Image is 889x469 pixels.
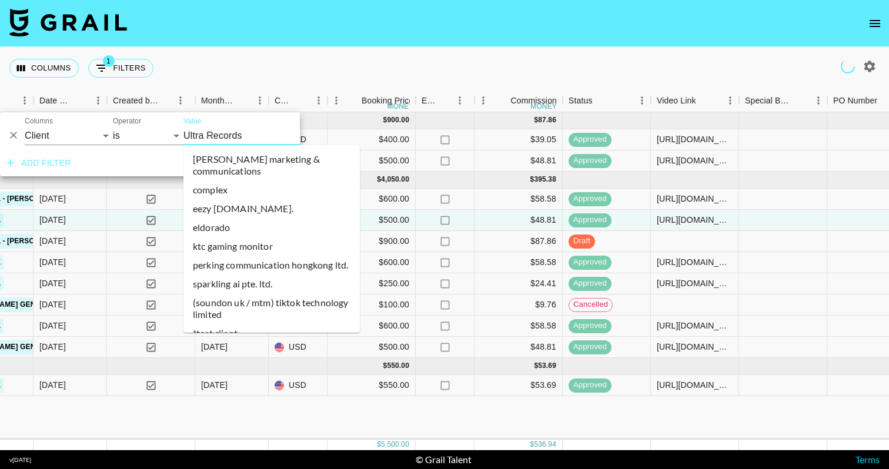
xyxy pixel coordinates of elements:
div: 7/23/2025 [39,256,66,268]
span: approved [569,380,611,391]
div: v [DATE] [9,456,31,464]
div: $500.00 [327,337,416,358]
div: 4,050.00 [381,175,409,185]
div: Created by Grail Team [113,89,159,112]
button: Menu [16,92,34,109]
div: $900.00 [327,231,416,252]
img: Grail Talent [9,8,127,36]
li: (soundon uk / mtm) tiktok technology limited [183,293,360,324]
div: https://www.tiktok.com/@urbaewinnie/video/7532560247261646102 [657,341,733,353]
a: Terms [855,454,880,465]
div: Booking Price [362,89,413,112]
div: https://www.tiktok.com/@nickpalmai1/video/7532632038256495877?is_from_webapp=1&sender_device=pc&w... [657,320,733,331]
div: 536.94 [534,440,556,450]
li: perking communication hongkong ltd. [183,256,360,274]
span: approved [569,193,611,205]
button: Sort [159,92,175,109]
div: 7/24/2025 [39,235,66,247]
div: 7/28/2025 [39,193,66,205]
div: $9.76 [474,294,563,316]
div: 900.00 [387,115,409,125]
div: Currency [275,89,293,112]
button: Select columns [9,59,79,78]
div: $600.00 [327,189,416,210]
div: $500.00 [327,210,416,231]
div: 7/21/2025 [39,299,66,310]
div: https://www.tiktok.com/@_alexciagresko/video/7532673050550996255?_t=ZP-8yRjXexQoZy&_r=1 [657,193,733,205]
button: Menu [633,92,651,109]
div: money [387,103,414,110]
div: Date Created [34,89,107,112]
div: $600.00 [327,252,416,273]
div: 395.38 [534,175,556,185]
span: approved [569,278,611,289]
button: Menu [172,92,189,109]
span: approved [569,155,611,166]
span: Refreshing users, talent, clients, campaigns... [841,59,855,73]
div: $550.00 [327,375,416,396]
div: $250.00 [327,273,416,294]
div: https://www.tiktok.com/@duhparis/video/7531070031468203278?_r=1&_t=ZT-8yKNcO1xX9a [657,214,733,226]
div: Expenses: Remove Commission? [422,89,438,112]
button: Sort [345,92,362,109]
span: approved [569,134,611,145]
div: $ [534,361,538,371]
button: Sort [593,92,609,109]
div: Jul '25 [201,341,228,353]
button: Sort [438,92,454,109]
div: Currency [269,89,327,112]
div: $58.58 [474,316,563,337]
label: Operator [113,116,141,126]
div: © Grail Talent [416,454,472,465]
div: $48.81 [474,337,563,358]
span: 1 [103,55,115,67]
button: Menu [451,92,469,109]
div: $ [383,361,387,371]
div: $ [534,115,538,125]
div: Video Link [651,89,739,112]
div: Date Created [39,89,73,112]
li: eezy [DOMAIN_NAME]. [183,199,360,218]
div: $58.58 [474,189,563,210]
button: Sort [494,92,510,109]
div: $ [383,115,387,125]
div: 550.00 [387,361,409,371]
button: Sort [293,92,310,109]
div: 53.69 [538,361,556,371]
button: Menu [810,92,827,109]
button: Sort [696,92,713,109]
div: $53.69 [474,375,563,396]
div: $48.81 [474,150,563,172]
div: 7/19/2025 [39,277,66,289]
div: $48.81 [474,210,563,231]
div: 7/22/2025 [39,214,66,226]
span: cancelled [569,299,612,310]
button: Show filters [88,59,153,78]
li: complex [183,180,360,199]
li: sparkling ai pte. ltd. [183,274,360,293]
button: Sort [793,92,810,109]
div: Expenses: Remove Commission? [416,89,474,112]
label: Columns [25,116,53,126]
label: Value [183,116,201,126]
div: 7/30/2025 [39,320,66,331]
div: $400.00 [327,129,416,150]
div: $39.05 [474,129,563,150]
button: Menu [251,92,269,109]
div: Status [563,89,651,112]
button: open drawer [863,12,887,35]
div: $ [530,175,534,185]
span: approved [569,320,611,331]
div: 7/31/2025 [39,379,66,391]
div: PO Number [833,89,877,112]
div: Special Booking Type [739,89,827,112]
div: Aug '25 [201,379,228,391]
div: Month Due [201,89,235,112]
div: $ [377,440,381,450]
button: Menu [474,92,492,109]
button: Menu [89,92,107,109]
div: USD [269,337,327,358]
button: Sort [235,92,251,109]
span: draft [569,236,595,247]
div: https://www.tiktok.com/@hunter__workman/video/7530373966783859981 [657,256,733,268]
